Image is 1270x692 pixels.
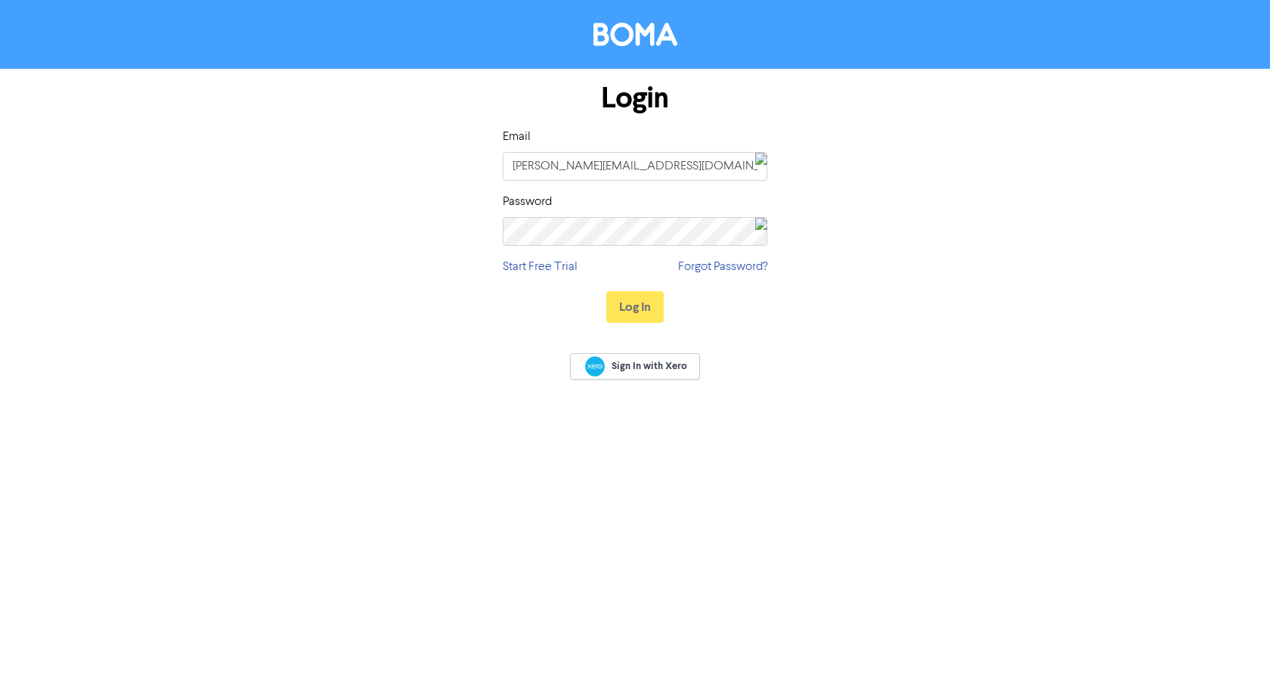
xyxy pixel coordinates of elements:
[593,23,677,46] img: BOMA Logo
[585,356,605,377] img: Xero logo
[612,359,687,373] span: Sign In with Xero
[503,258,578,276] a: Start Free Trial
[503,81,767,116] h1: Login
[678,258,767,276] a: Forgot Password?
[503,193,552,211] label: Password
[570,353,700,380] a: Sign In with Xero
[503,128,531,146] label: Email
[606,291,664,323] button: Log In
